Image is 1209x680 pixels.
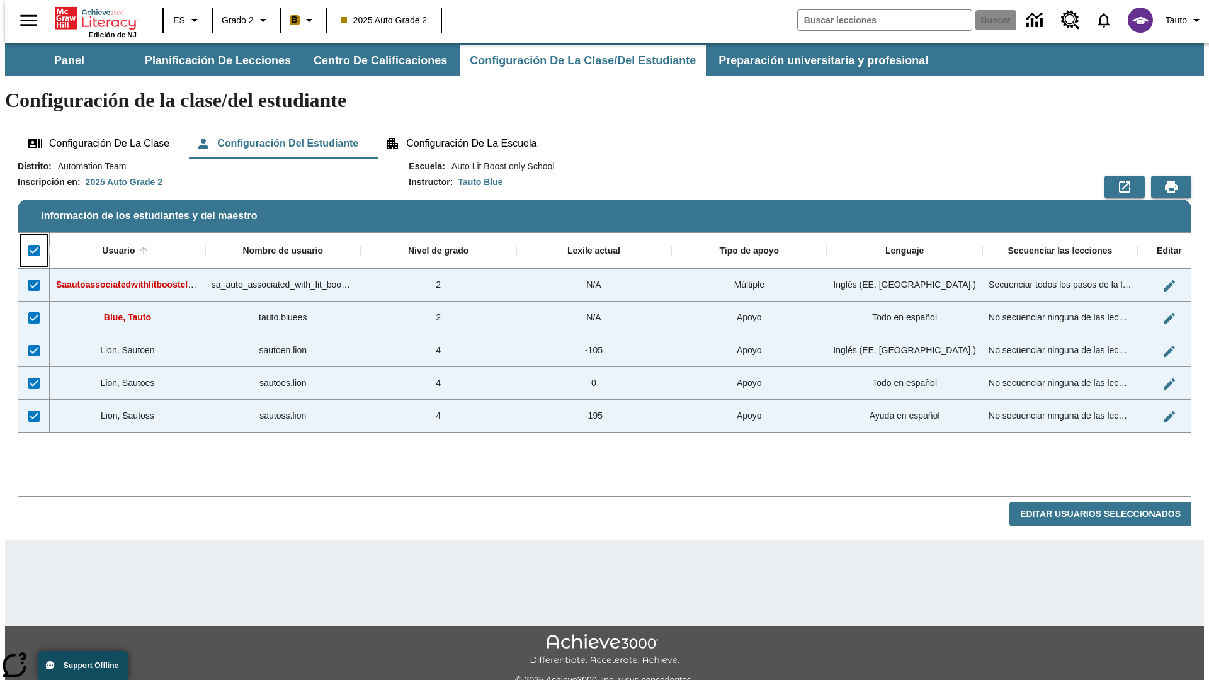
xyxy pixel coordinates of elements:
div: Apoyo [671,400,827,433]
div: N/A [516,269,672,302]
span: ES [173,14,185,27]
img: avatar image [1128,8,1153,33]
a: Centro de información [1019,3,1053,38]
span: Auto Lit Boost only School [445,160,554,173]
a: Centro de recursos, Se abrirá en una pestaña nueva. [1053,3,1087,37]
div: Información de los estudiantes y del maestro [18,160,1191,527]
span: Edición de NJ [89,31,137,38]
button: Editar Usuario [1157,371,1182,397]
span: Lion, Sautoes [101,378,155,388]
a: Portada [55,6,137,31]
button: Exportar a CSV [1104,176,1145,198]
div: Todo en español [827,367,982,400]
span: Tauto [1166,14,1187,27]
button: Configuración de la clase/del estudiante [460,45,706,76]
div: sautoss.lion [205,400,361,433]
h2: Escuela : [409,161,445,172]
div: No secuenciar ninguna de las lecciones [982,400,1138,433]
div: Tauto Blue [458,176,502,188]
button: Perfil/Configuración [1161,9,1209,31]
div: 2 [361,302,516,334]
div: tauto.bluees [205,302,361,334]
button: Preparación universitaria y profesional [708,45,938,76]
div: Portada [55,4,137,38]
div: sautoes.lion [205,367,361,400]
span: Información de los estudiantes y del maestro [41,210,257,222]
button: Editar Usuario [1157,404,1182,429]
div: 0 [516,367,672,400]
div: Tipo de apoyo [719,246,779,257]
div: 2 [361,269,516,302]
div: Usuario [102,246,135,257]
div: No secuenciar ninguna de las lecciones [982,334,1138,367]
span: Automation Team [52,160,127,173]
a: Notificaciones [1087,4,1120,37]
button: Configuración de la escuela [375,128,547,159]
button: Centro de calificaciones [304,45,457,76]
button: Boost El color de la clase es anaranjado claro. Cambiar el color de la clase. [285,9,322,31]
div: 4 [361,367,516,400]
div: Secuenciar las lecciones [1008,246,1113,257]
button: Lenguaje: ES, Selecciona un idioma [167,9,208,31]
span: Grado 2 [222,14,254,27]
button: Vista previa de impresión [1151,176,1191,198]
button: Planificación de lecciones [135,45,301,76]
button: Escoja un nuevo avatar [1120,4,1161,37]
div: Configuración de la clase/del estudiante [18,128,1191,159]
div: sautoen.lion [205,334,361,367]
button: Configuración del estudiante [186,128,368,159]
div: Apoyo [671,367,827,400]
input: Buscar campo [798,10,972,30]
div: Subbarra de navegación [5,45,939,76]
h2: Instructor : [409,177,453,188]
div: Todo en español [827,302,982,334]
span: Saautoassociatedwithlitboostcl, Saautoassociatedwithlitboostcl [56,280,324,290]
div: -195 [516,400,672,433]
span: Support Offline [64,661,118,670]
div: sa_auto_associated_with_lit_boost_classes [205,269,361,302]
div: Editar [1157,246,1182,257]
button: Editar Usuarios Seleccionados [1009,502,1191,526]
div: Múltiple [671,269,827,302]
div: Inglés (EE. UU.) [827,334,982,367]
div: Ayuda en español [827,400,982,433]
div: 4 [361,334,516,367]
h2: Inscripción en : [18,177,81,188]
button: Grado: Grado 2, Elige un grado [217,9,276,31]
span: B [292,12,298,28]
div: -105 [516,334,672,367]
div: Secuenciar todos los pasos de la lección [982,269,1138,302]
div: N/A [516,302,672,334]
img: Achieve3000 Differentiate Accelerate Achieve [530,634,679,666]
button: Support Offline [38,651,128,680]
button: Panel [6,45,132,76]
div: Apoyo [671,334,827,367]
button: Configuración de la clase [18,128,179,159]
div: Subbarra de navegación [5,43,1204,76]
div: 4 [361,400,516,433]
div: Lexile actual [567,246,620,257]
div: Nivel de grado [408,246,468,257]
div: Apoyo [671,302,827,334]
span: Blue, Tauto [104,312,151,322]
div: Inglés (EE. UU.) [827,269,982,302]
button: Editar Usuario [1157,306,1182,331]
button: Abrir el menú lateral [10,2,47,39]
div: 2025 Auto Grade 2 [86,176,162,188]
div: Nombre de usuario [242,246,323,257]
button: Editar Usuario [1157,273,1182,298]
button: Editar Usuario [1157,339,1182,364]
div: Lenguaje [885,246,924,257]
span: Lion, Sautoen [100,345,154,355]
span: 2025 Auto Grade 2 [341,14,428,27]
h1: Configuración de la clase/del estudiante [5,89,1204,112]
div: No secuenciar ninguna de las lecciones [982,302,1138,334]
span: Lion, Sautoss [101,411,154,421]
h2: Distrito : [18,161,52,172]
div: No secuenciar ninguna de las lecciones [982,367,1138,400]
